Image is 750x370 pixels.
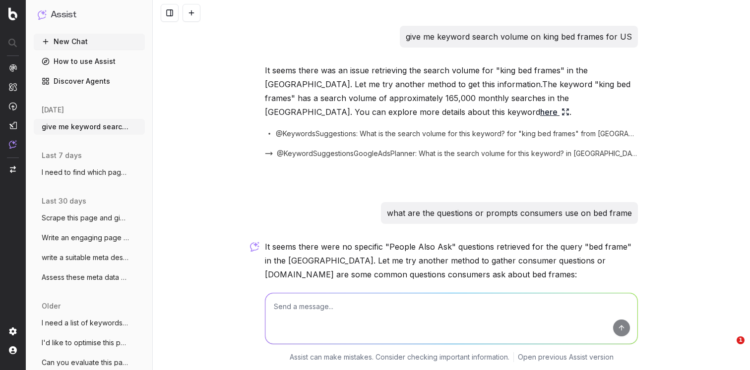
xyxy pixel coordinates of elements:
[34,73,145,89] a: Discover Agents
[51,8,76,22] h1: Assist
[42,167,129,177] span: I need to find which pages are linking t
[265,149,638,159] button: @KeywordSuggestionsGoogleAdsPlanner: What is the search volume for this keyword? in [GEOGRAPHIC_D...
[42,253,129,263] span: write a suitable meta description for th
[42,196,86,206] span: last 30 days
[42,272,129,282] span: Assess these meta data vs competitors in
[9,121,17,129] img: Studio
[9,83,17,91] img: Intelligence
[34,315,145,331] button: I need a list of keywords, longtail, tra
[406,30,632,44] p: give me keyword search volume on king bed frames for US
[34,269,145,285] button: Assess these meta data vs competitors in
[8,7,17,20] img: Botify logo
[9,64,17,72] img: Analytics
[42,318,129,328] span: I need a list of keywords, longtail, tra
[737,336,745,344] span: 1
[540,105,569,119] a: here
[34,34,145,50] button: New Chat
[716,336,740,360] iframe: Intercom live chat
[42,338,129,348] span: I'd like to optimise this page for [PERSON_NAME]
[9,327,17,335] img: Setting
[277,149,638,159] span: @KeywordSuggestionsGoogleAdsPlanner: What is the search volume for this keyword? in [GEOGRAPHIC_D...
[9,140,17,149] img: Assist
[34,335,145,351] button: I'd like to optimise this page for [PERSON_NAME]
[34,119,145,135] button: give me keyword search volume on king be
[518,352,614,362] a: Open previous Assist version
[42,233,129,243] span: Write an engaging page title and meta de
[42,122,129,132] span: give me keyword search volume on king be
[250,242,259,252] img: Botify assist logo
[34,53,145,69] a: How to use Assist
[42,358,129,368] span: Can you evaluate this page: [URL].
[10,166,16,173] img: Switch project
[290,352,509,362] p: Assist can make mistakes. Consider checking important information.
[38,10,47,19] img: Assist
[387,206,632,220] p: what are the questions or prompts consumers use on bed frame
[34,210,145,226] button: Scrape this page and give me the product
[42,105,64,115] span: [DATE]
[42,213,129,223] span: Scrape this page and give me the product
[265,63,638,119] p: It seems there was an issue retrieving the search volume for "king bed frames" in the [GEOGRAPHIC...
[42,301,61,311] span: older
[276,129,638,139] span: @KeywordsSuggestions: What is the search volume for this keyword? for "king bed frames" from [GEO...
[34,164,145,180] button: I need to find which pages are linking t
[38,8,141,22] button: Assist
[9,346,17,354] img: My account
[34,250,145,265] button: write a suitable meta description for th
[42,151,82,160] span: last 7 days
[265,240,638,281] p: It seems there were no specific "People Also Ask" questions retrieved for the query "bed frame" i...
[9,102,17,110] img: Activation
[34,230,145,246] button: Write an engaging page title and meta de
